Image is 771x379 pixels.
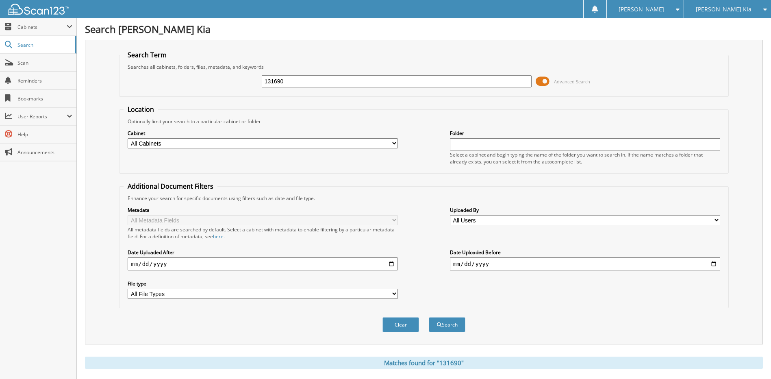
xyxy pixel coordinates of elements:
span: [PERSON_NAME] Kia [696,7,751,12]
a: here [213,233,224,240]
iframe: Chat Widget [730,340,771,379]
label: Uploaded By [450,207,720,213]
span: Bookmarks [17,95,72,102]
span: [PERSON_NAME] [619,7,664,12]
button: Clear [382,317,419,332]
label: File type [128,280,398,287]
label: Date Uploaded Before [450,249,720,256]
div: Optionally limit your search to a particular cabinet or folder [124,118,724,125]
input: end [450,257,720,270]
div: Searches all cabinets, folders, files, metadata, and keywords [124,63,724,70]
label: Date Uploaded After [128,249,398,256]
button: Search [429,317,465,332]
div: Select a cabinet and begin typing the name of the folder you want to search in. If the name match... [450,151,720,165]
img: scan123-logo-white.svg [8,4,69,15]
span: Reminders [17,77,72,84]
label: Cabinet [128,130,398,137]
div: Enhance your search for specific documents using filters such as date and file type. [124,195,724,202]
label: Metadata [128,207,398,213]
span: Scan [17,59,72,66]
span: Cabinets [17,24,67,30]
legend: Additional Document Filters [124,182,217,191]
div: Matches found for "131690" [85,357,763,369]
span: Advanced Search [554,78,590,85]
div: All metadata fields are searched by default. Select a cabinet with metadata to enable filtering b... [128,226,398,240]
span: Help [17,131,72,138]
span: Search [17,41,71,48]
h1: Search [PERSON_NAME] Kia [85,22,763,36]
input: start [128,257,398,270]
legend: Search Term [124,50,171,59]
span: Announcements [17,149,72,156]
legend: Location [124,105,158,114]
span: User Reports [17,113,67,120]
label: Folder [450,130,720,137]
